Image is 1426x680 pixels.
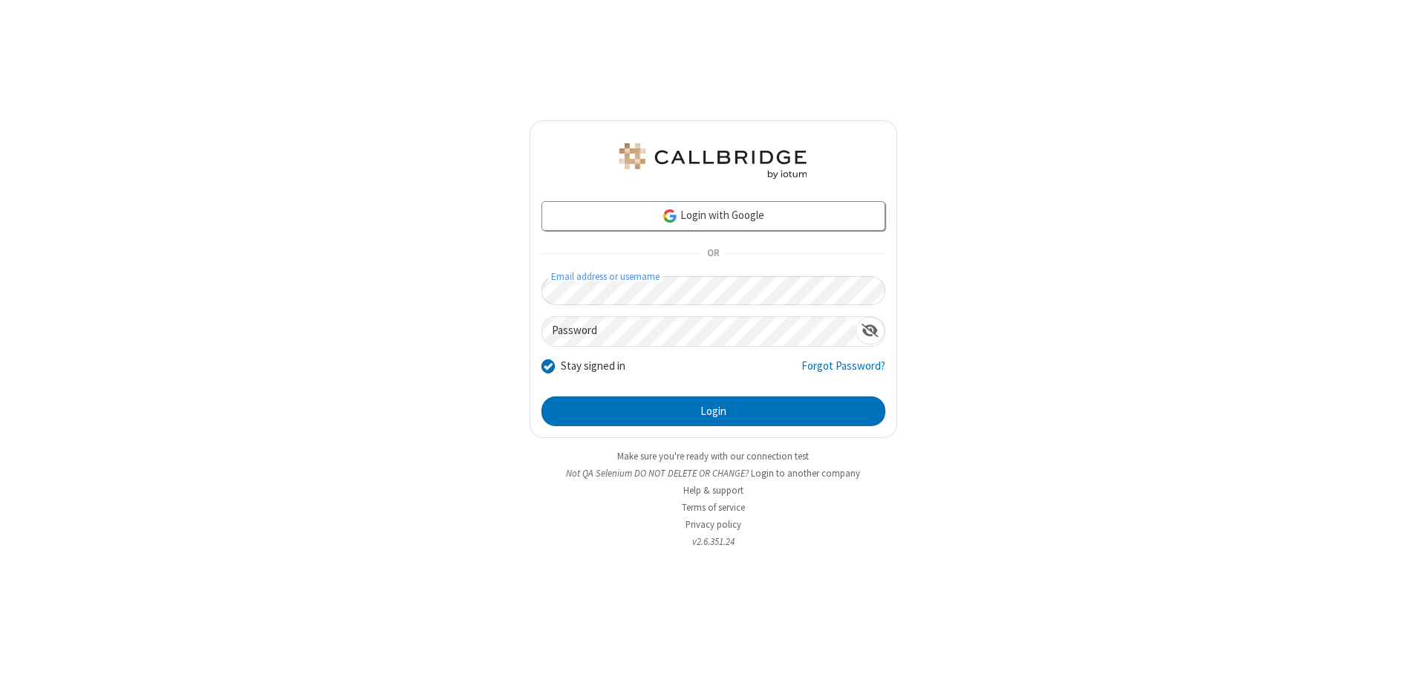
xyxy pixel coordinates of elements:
button: Login to another company [751,466,860,480]
input: Email address or username [541,276,885,305]
a: Help & support [683,484,743,497]
img: QA Selenium DO NOT DELETE OR CHANGE [616,143,810,179]
a: Forgot Password? [801,358,885,386]
a: Privacy policy [686,518,741,531]
li: v2.6.351.24 [530,534,897,549]
label: Stay signed in [561,358,625,375]
input: Password [542,317,856,346]
a: Terms of service [682,501,745,514]
button: Login [541,396,885,426]
img: google-icon.png [662,208,678,224]
a: Make sure you're ready with our connection test [617,450,809,462]
a: Login with Google [541,201,885,231]
li: Not QA Selenium DO NOT DELETE OR CHANGE? [530,466,897,480]
span: OR [701,243,725,264]
div: Show password [856,317,885,344]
